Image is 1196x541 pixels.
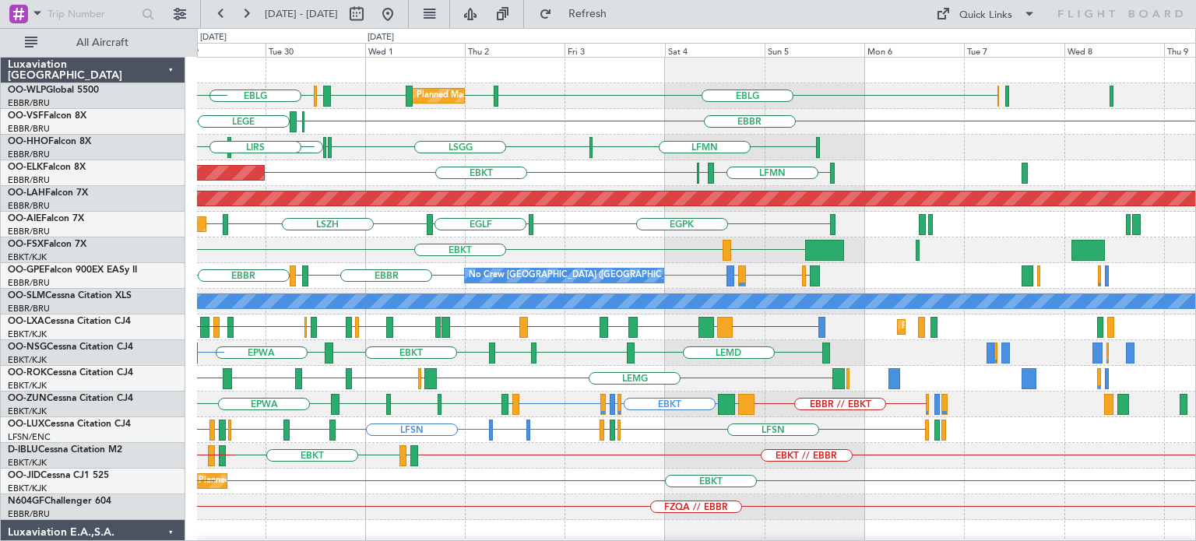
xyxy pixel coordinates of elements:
[555,9,621,19] span: Refresh
[8,214,41,223] span: OO-AIE
[368,31,394,44] div: [DATE]
[8,97,50,109] a: EBBR/BRU
[964,43,1064,57] div: Tue 7
[8,214,84,223] a: OO-AIEFalcon 7X
[8,291,132,300] a: OO-SLMCessna Citation XLS
[8,394,47,403] span: OO-ZUN
[8,343,47,352] span: OO-NSG
[47,2,137,26] input: Trip Number
[266,43,365,57] div: Tue 30
[8,483,47,494] a: EBKT/KJK
[8,188,88,198] a: OO-LAHFalcon 7X
[959,8,1012,23] div: Quick Links
[199,469,380,493] div: Planned Maint Kortrijk-[GEOGRAPHIC_DATA]
[8,328,47,340] a: EBKT/KJK
[8,137,48,146] span: OO-HHO
[8,380,47,392] a: EBKT/KJK
[8,200,50,212] a: EBBR/BRU
[8,406,47,417] a: EBKT/KJK
[902,315,1083,339] div: Planned Maint Kortrijk-[GEOGRAPHIC_DATA]
[8,240,86,249] a: OO-FSXFalcon 7X
[365,43,465,57] div: Wed 1
[8,317,131,326] a: OO-LXACessna Citation CJ4
[8,174,50,186] a: EBBR/BRU
[928,2,1043,26] button: Quick Links
[17,30,169,55] button: All Aircraft
[8,445,122,455] a: D-IBLUCessna Citation M2
[8,265,44,275] span: OO-GPE
[8,508,50,520] a: EBBR/BRU
[765,43,864,57] div: Sun 5
[8,471,40,480] span: OO-JID
[1064,43,1164,57] div: Wed 8
[417,84,529,107] div: Planned Maint Milan (Linate)
[8,188,45,198] span: OO-LAH
[8,457,47,469] a: EBKT/KJK
[8,240,44,249] span: OO-FSX
[8,354,47,366] a: EBKT/KJK
[8,420,44,429] span: OO-LUX
[8,111,86,121] a: OO-VSFFalcon 8X
[40,37,164,48] span: All Aircraft
[8,317,44,326] span: OO-LXA
[469,264,730,287] div: No Crew [GEOGRAPHIC_DATA] ([GEOGRAPHIC_DATA] National)
[8,251,47,263] a: EBKT/KJK
[8,163,43,172] span: OO-ELK
[8,497,111,506] a: N604GFChallenger 604
[8,265,137,275] a: OO-GPEFalcon 900EX EASy II
[8,86,46,95] span: OO-WLP
[265,7,338,21] span: [DATE] - [DATE]
[8,420,131,429] a: OO-LUXCessna Citation CJ4
[8,149,50,160] a: EBBR/BRU
[200,31,227,44] div: [DATE]
[8,431,51,443] a: LFSN/ENC
[166,43,266,57] div: Mon 29
[8,471,109,480] a: OO-JIDCessna CJ1 525
[8,303,50,314] a: EBBR/BRU
[8,111,44,121] span: OO-VSF
[532,2,625,26] button: Refresh
[8,497,44,506] span: N604GF
[8,291,45,300] span: OO-SLM
[8,277,50,289] a: EBBR/BRU
[565,43,664,57] div: Fri 3
[8,368,47,378] span: OO-ROK
[8,163,86,172] a: OO-ELKFalcon 8X
[8,123,50,135] a: EBBR/BRU
[465,43,565,57] div: Thu 2
[864,43,964,57] div: Mon 6
[8,394,133,403] a: OO-ZUNCessna Citation CJ4
[8,368,133,378] a: OO-ROKCessna Citation CJ4
[665,43,765,57] div: Sat 4
[8,137,91,146] a: OO-HHOFalcon 8X
[8,86,99,95] a: OO-WLPGlobal 5500
[8,343,133,352] a: OO-NSGCessna Citation CJ4
[8,445,38,455] span: D-IBLU
[8,226,50,237] a: EBBR/BRU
